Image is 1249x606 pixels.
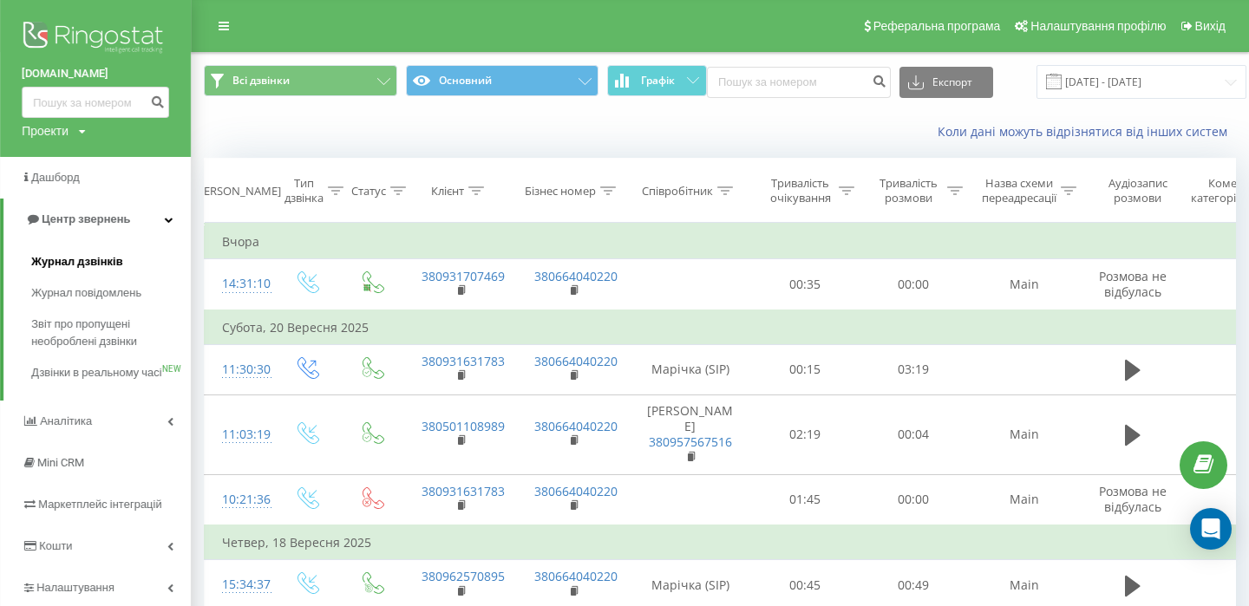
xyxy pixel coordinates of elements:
a: 380931631783 [422,483,505,499]
td: 03:19 [860,344,968,394]
span: Розмова не відбулась [1099,483,1167,515]
span: Кошти [39,539,72,552]
span: Журнал дзвінків [31,253,123,270]
td: 00:15 [751,344,860,394]
span: Журнал повідомлень [31,284,141,302]
a: Звіт про пропущені необроблені дзвінки [31,309,191,357]
img: Ringostat logo [22,17,169,61]
div: Назва схеми переадресації [982,176,1056,205]
button: Експорт [899,67,993,98]
span: Реферальна програма [873,19,1001,33]
span: Налаштування профілю [1030,19,1166,33]
div: 14:31:10 [222,267,257,301]
div: Статус [351,184,386,199]
td: [PERSON_NAME] [630,394,751,474]
button: Всі дзвінки [204,65,397,96]
td: 01:45 [751,474,860,525]
td: 02:19 [751,394,860,474]
a: 380957567516 [649,433,732,450]
a: 380931707469 [422,268,505,284]
a: 380501108989 [422,418,505,434]
div: 11:03:19 [222,418,257,452]
a: Дзвінки в реальному часіNEW [31,357,191,388]
span: Центр звернень [42,212,130,225]
button: Основний [406,65,599,96]
span: Mini CRM [37,456,84,469]
div: Open Intercom Messenger [1190,508,1232,550]
span: Маркетплейс інтеграцій [38,498,162,511]
span: Вихід [1195,19,1226,33]
a: 380931631783 [422,353,505,369]
a: 380664040220 [534,418,618,434]
div: 11:30:30 [222,353,257,387]
span: Дашборд [31,171,80,184]
a: Журнал повідомлень [31,277,191,309]
a: Коли дані можуть відрізнятися вiд інших систем [938,123,1236,140]
div: Співробітник [642,184,713,199]
div: Клієнт [431,184,464,199]
span: Всі дзвінки [232,74,290,88]
div: Тривалість розмови [874,176,943,205]
span: Аналiтика [40,414,92,427]
td: Main [968,259,1081,310]
div: 10:21:36 [222,483,257,517]
td: Марічка (SIP) [630,344,751,394]
span: Налаштування [36,581,114,594]
td: 00:35 [751,259,860,310]
input: Пошук за номером [22,87,169,118]
a: Журнал дзвінків [31,246,191,277]
span: Дзвінки в реальному часі [31,364,161,381]
a: 380664040220 [534,268,618,284]
input: Пошук за номером [707,67,891,98]
td: Main [968,394,1081,474]
span: Звіт про пропущені необроблені дзвінки [31,316,182,350]
a: 380962570895 [422,568,505,584]
td: Main [968,474,1081,525]
a: Центр звернень [3,199,191,240]
div: [PERSON_NAME] [193,184,281,199]
div: Тривалість очікування [766,176,834,205]
td: 00:04 [860,394,968,474]
td: 00:00 [860,474,968,525]
a: [DOMAIN_NAME] [22,65,169,82]
div: Тип дзвінка [284,176,324,205]
button: Графік [607,65,707,96]
div: Аудіозапис розмови [1095,176,1180,205]
div: Бізнес номер [525,184,596,199]
div: Проекти [22,122,69,140]
span: Розмова не відбулась [1099,268,1167,300]
a: 380664040220 [534,483,618,499]
span: Графік [641,75,675,87]
td: 00:00 [860,259,968,310]
a: 380664040220 [534,353,618,369]
a: 380664040220 [534,568,618,584]
div: 15:34:37 [222,568,257,602]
